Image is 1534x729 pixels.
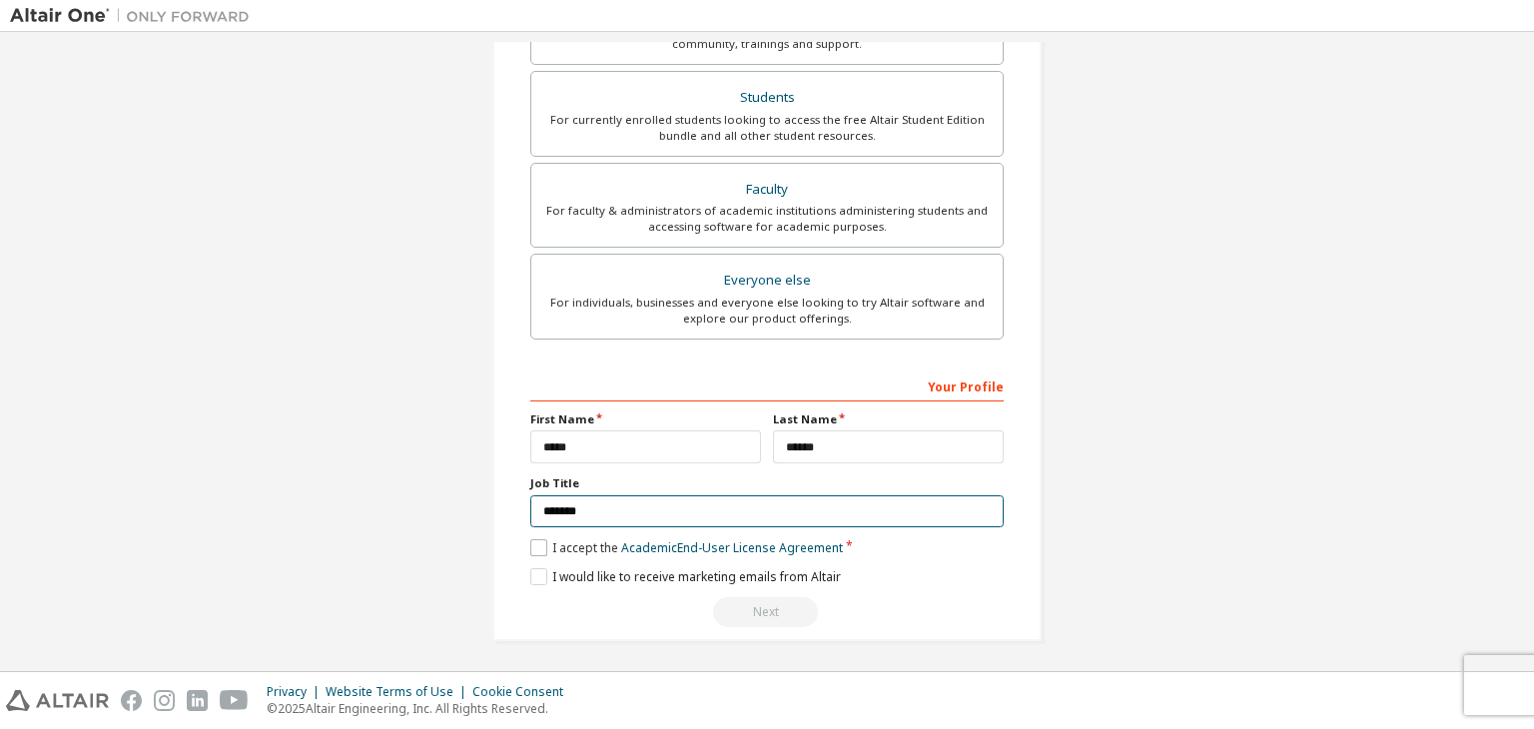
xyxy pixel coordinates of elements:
[6,690,109,711] img: altair_logo.svg
[530,475,1004,491] label: Job Title
[543,267,991,295] div: Everyone else
[530,369,1004,401] div: Your Profile
[543,295,991,327] div: For individuals, businesses and everyone else looking to try Altair software and explore our prod...
[773,411,1004,427] label: Last Name
[220,690,249,711] img: youtube.svg
[530,597,1004,627] div: Read and acccept EULA to continue
[472,684,575,700] div: Cookie Consent
[543,112,991,144] div: For currently enrolled students looking to access the free Altair Student Edition bundle and all ...
[621,539,843,556] a: Academic End-User License Agreement
[326,684,472,700] div: Website Terms of Use
[121,690,142,711] img: facebook.svg
[530,411,761,427] label: First Name
[530,568,841,585] label: I would like to receive marketing emails from Altair
[10,6,260,26] img: Altair One
[187,690,208,711] img: linkedin.svg
[543,84,991,112] div: Students
[543,203,991,235] div: For faculty & administrators of academic institutions administering students and accessing softwa...
[267,684,326,700] div: Privacy
[543,176,991,204] div: Faculty
[154,690,175,711] img: instagram.svg
[267,700,575,717] p: © 2025 Altair Engineering, Inc. All Rights Reserved.
[530,539,843,556] label: I accept the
